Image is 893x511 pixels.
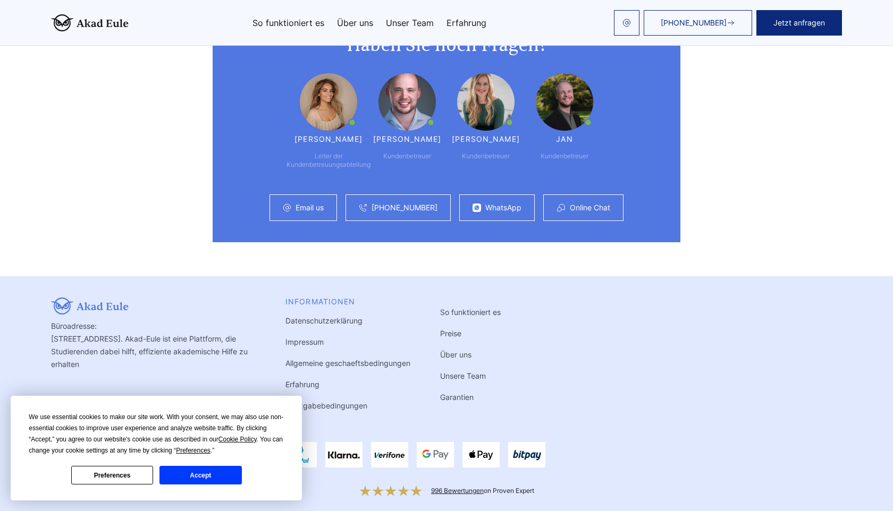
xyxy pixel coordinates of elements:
[51,297,256,412] div: Büroadresse: [STREET_ADDRESS]. Akad-Eule ist eine Plattform, die Studierenden dabei hilft, effizi...
[294,135,363,143] div: [PERSON_NAME]
[378,73,436,131] img: Günther
[446,19,486,27] a: Erfahrung
[431,487,534,495] div: on Proven Expert
[440,371,486,380] a: Unsere Team
[252,19,324,27] a: So funktioniert es
[285,297,410,306] div: INFORMATIONEN
[337,19,373,27] a: Über uns
[622,19,631,27] img: email
[440,393,474,402] a: Garantien
[285,337,324,346] a: Impressum
[285,359,410,368] a: Allgemeine geschaeftsbedingungen
[570,203,610,212] a: Online Chat
[431,487,484,495] a: 996 Bewertungen
[440,308,501,317] a: So funktioniert es
[296,203,324,212] a: Email us
[536,73,593,131] img: Jan
[440,329,461,338] a: Preise
[386,19,434,27] a: Unser Team
[218,436,257,443] span: Cookie Policy
[462,152,510,160] div: Kundenbetreuer
[287,152,370,169] div: Leiter der Kundenbetreuungsabteilung
[51,14,129,31] img: logo
[71,466,153,484] button: Preferences
[372,203,437,212] a: [PHONE_NUMBER]
[234,35,659,56] h2: Haben Sie noch Fragen?
[383,152,431,160] div: Kundenbetreuer
[300,73,357,131] img: Maria
[373,135,441,143] div: [PERSON_NAME]
[176,447,210,454] span: Preferences
[644,10,752,36] a: [PHONE_NUMBER]
[556,135,572,143] div: Jan
[440,350,471,359] a: Über uns
[661,19,727,27] span: [PHONE_NUMBER]
[285,316,363,325] a: Datenschutzerklärung
[541,152,588,160] div: Kundenbetreuer
[485,203,521,212] a: WhatsApp
[756,10,842,36] button: Jetzt anfragen
[452,135,520,143] div: [PERSON_NAME]
[285,380,319,389] a: Erfahrung
[11,396,302,500] div: Cookie Consent Prompt
[29,412,284,456] div: We use essential cookies to make our site work. With your consent, we may also use non-essential ...
[457,73,515,131] img: Irene
[285,401,367,410] a: Rückgabebedingungen
[159,466,241,484] button: Accept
